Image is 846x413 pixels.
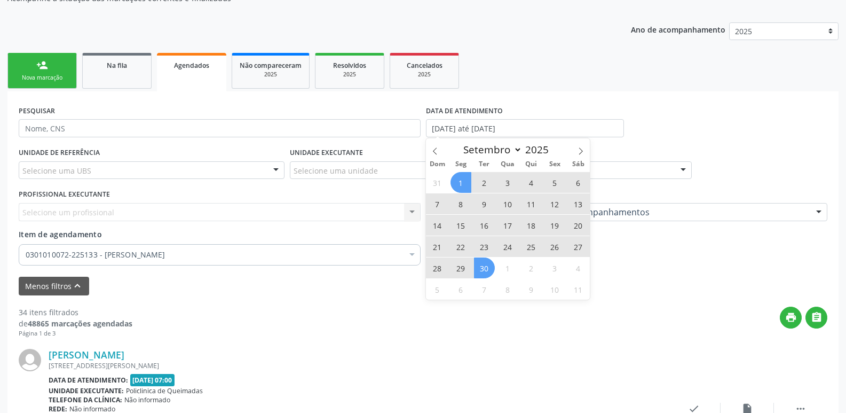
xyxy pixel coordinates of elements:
[36,59,48,71] div: person_add
[398,71,451,79] div: 2025
[28,318,132,329] strong: 48865 marcações agendadas
[497,258,518,278] span: Outubro 1, 2025
[49,376,128,385] b: Data de atendimento:
[49,386,124,395] b: Unidade executante:
[519,161,543,168] span: Qui
[290,145,363,161] label: UNIDADE EXECUTANTE
[544,172,565,193] span: Setembro 5, 2025
[19,329,132,338] div: Página 1 de 3
[522,143,557,157] input: Year
[450,172,471,193] span: Setembro 1, 2025
[497,193,518,214] span: Setembro 10, 2025
[449,161,472,168] span: Seg
[544,193,565,214] span: Setembro 12, 2025
[521,258,542,278] span: Outubro 2, 2025
[568,215,589,236] span: Setembro 20, 2025
[407,61,442,70] span: Cancelados
[805,307,827,329] button: 
[427,279,448,300] span: Outubro 5, 2025
[474,193,495,214] span: Setembro 9, 2025
[544,258,565,278] span: Outubro 3, 2025
[107,61,127,70] span: Na fila
[19,277,89,295] button: Menos filtroskeyboard_arrow_up
[130,374,175,386] span: [DATE] 07:00
[568,258,589,278] span: Outubro 4, 2025
[450,215,471,236] span: Setembro 15, 2025
[19,307,132,318] div: 34 itens filtrados
[49,349,124,361] a: [PERSON_NAME]
[240,71,302,79] div: 2025
[450,193,471,214] span: Setembro 8, 2025
[497,236,518,257] span: Setembro 24, 2025
[544,279,565,300] span: Outubro 10, 2025
[474,236,495,257] span: Setembro 23, 2025
[521,193,542,214] span: Setembro 11, 2025
[450,279,471,300] span: Outubro 6, 2025
[474,279,495,300] span: Outubro 7, 2025
[785,311,797,323] i: print
[19,145,100,161] label: UNIDADE DE REFERÊNCIA
[22,165,91,176] span: Selecione uma UBS
[568,193,589,214] span: Setembro 13, 2025
[174,61,209,70] span: Agendados
[497,172,518,193] span: Setembro 3, 2025
[19,318,132,329] div: de
[450,258,471,278] span: Setembro 29, 2025
[496,161,519,168] span: Qua
[19,186,110,203] label: PROFISSIONAL EXECUTANTE
[49,395,122,404] b: Telefone da clínica:
[333,61,366,70] span: Resolvidos
[474,258,495,278] span: Setembro 30, 2025
[15,74,69,82] div: Nova marcação
[497,279,518,300] span: Outubro 8, 2025
[458,142,523,157] select: Month
[427,258,448,278] span: Setembro 28, 2025
[811,311,823,323] i: 
[631,22,725,36] p: Ano de acompanhamento
[568,279,589,300] span: Outubro 11, 2025
[124,395,170,404] span: Não informado
[497,215,518,236] span: Setembro 17, 2025
[568,236,589,257] span: Setembro 27, 2025
[521,215,542,236] span: Setembro 18, 2025
[126,386,203,395] span: Policlinica de Queimadas
[450,236,471,257] span: Setembro 22, 2025
[294,165,378,176] span: Selecione uma unidade
[49,361,667,370] div: [STREET_ADDRESS][PERSON_NAME]
[26,250,403,260] span: 0301010072-225133 - [PERSON_NAME]
[323,71,376,79] div: 2025
[19,119,421,137] input: Nome, CNS
[521,236,542,257] span: Setembro 25, 2025
[566,161,590,168] span: Sáb
[568,172,589,193] span: Setembro 6, 2025
[472,161,496,168] span: Ter
[426,103,503,119] label: DATA DE ATENDIMENTO
[430,207,806,217] span: 03.01 - Consultas / Atendimentos / Acompanhamentos
[426,161,449,168] span: Dom
[544,215,565,236] span: Setembro 19, 2025
[19,103,55,119] label: PESQUISAR
[427,236,448,257] span: Setembro 21, 2025
[521,172,542,193] span: Setembro 4, 2025
[544,236,565,257] span: Setembro 26, 2025
[19,349,41,371] img: img
[474,215,495,236] span: Setembro 16, 2025
[474,172,495,193] span: Setembro 2, 2025
[240,61,302,70] span: Não compareceram
[19,229,102,239] span: Item de agendamento
[521,279,542,300] span: Outubro 9, 2025
[543,161,566,168] span: Sex
[780,307,802,329] button: print
[427,172,448,193] span: Agosto 31, 2025
[427,193,448,214] span: Setembro 7, 2025
[72,280,83,292] i: keyboard_arrow_up
[426,119,624,137] input: Selecione um intervalo
[427,215,448,236] span: Setembro 14, 2025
